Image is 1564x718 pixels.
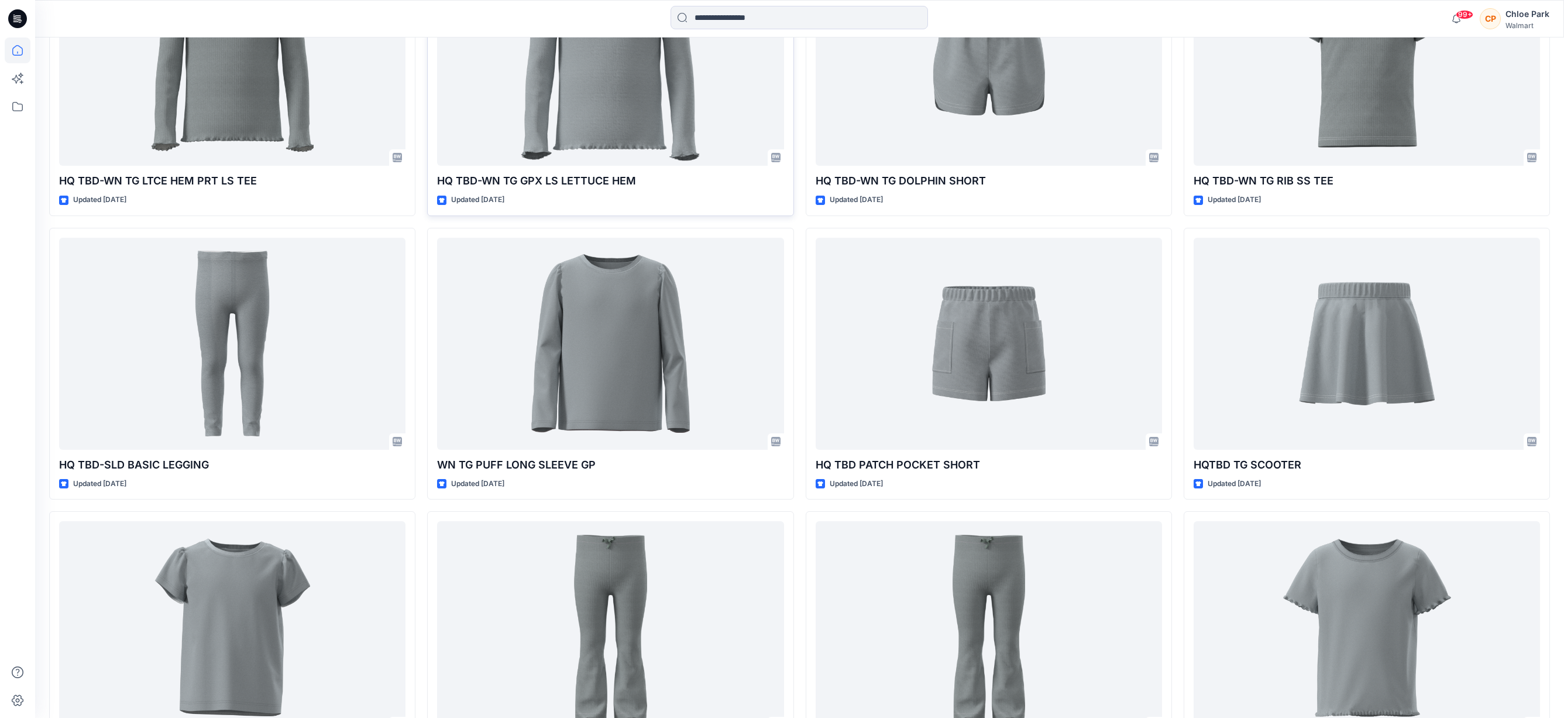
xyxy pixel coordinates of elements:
p: WN TG PUFF LONG SLEEVE GP [437,457,783,473]
p: Updated [DATE] [451,478,504,490]
p: Updated [DATE] [73,194,126,206]
a: HQTBD TG SCOOTER [1194,238,1540,450]
p: Updated [DATE] [1208,194,1261,206]
div: Walmart [1505,21,1549,30]
p: HQ TBD-WN TG DOLPHIN SHORT [816,173,1162,189]
p: HQ TBD-WN TG RIB SS TEE [1194,173,1540,189]
p: Updated [DATE] [1208,478,1261,490]
span: 99+ [1456,10,1473,19]
p: Updated [DATE] [451,194,504,206]
div: CP [1480,8,1501,29]
p: HQ TBD-WN TG LTCE HEM PRT LS TEE [59,173,405,189]
a: HQ TBD-SLD BASIC LEGGING [59,238,405,450]
p: Updated [DATE] [73,478,126,490]
a: HQ TBD PATCH POCKET SHORT [816,238,1162,450]
p: HQ TBD-WN TG GPX LS LETTUCE HEM [437,173,783,189]
p: HQ TBD PATCH POCKET SHORT [816,457,1162,473]
p: HQ TBD-SLD BASIC LEGGING [59,457,405,473]
p: Updated [DATE] [830,478,883,490]
p: HQTBD TG SCOOTER [1194,457,1540,473]
p: Updated [DATE] [830,194,883,206]
a: WN TG PUFF LONG SLEEVE GP [437,238,783,450]
div: Chloe Park [1505,7,1549,21]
